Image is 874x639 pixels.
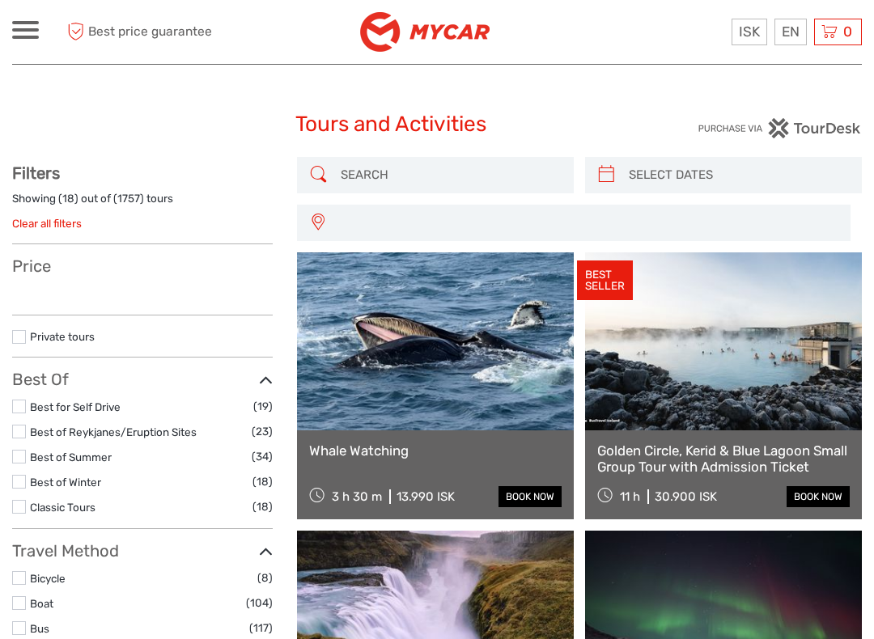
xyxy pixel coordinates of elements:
[577,260,633,301] div: BEST SELLER
[252,447,273,466] span: (34)
[30,501,95,514] a: Classic Tours
[12,163,60,183] strong: Filters
[332,489,382,504] span: 3 h 30 m
[309,442,562,459] a: Whale Watching
[30,622,49,635] a: Bus
[252,422,273,441] span: (23)
[30,330,95,343] a: Private tours
[397,489,455,504] div: 13.990 ISK
[246,594,273,612] span: (104)
[30,597,53,610] a: Boat
[12,370,273,389] h3: Best Of
[252,472,273,491] span: (18)
[698,118,862,138] img: PurchaseViaTourDesk.png
[252,497,273,516] span: (18)
[12,541,273,561] h3: Travel Method
[597,442,850,476] a: Golden Circle, Kerid & Blue Lagoon Small Group Tour with Admission Ticket
[655,489,717,504] div: 30.900 ISK
[62,191,74,206] label: 18
[334,161,566,189] input: SEARCH
[12,217,82,230] a: Clear all filters
[30,400,121,413] a: Best for Self Drive
[253,397,273,416] span: (19)
[30,572,66,585] a: Bicycle
[12,191,273,216] div: Showing ( ) out of ( ) tours
[12,256,273,276] h3: Price
[257,569,273,587] span: (8)
[841,23,855,40] span: 0
[249,619,273,637] span: (117)
[787,486,850,507] a: book now
[63,19,225,45] span: Best price guarantee
[295,112,579,138] h1: Tours and Activities
[739,23,760,40] span: ISK
[499,486,562,507] a: book now
[30,451,112,463] a: Best of Summer
[622,161,854,189] input: SELECT DATES
[620,489,640,504] span: 11 h
[774,19,807,45] div: EN
[30,476,101,489] a: Best of Winter
[30,425,197,438] a: Best of Reykjanes/Eruption Sites
[360,12,490,52] img: 3195-1797b0cd-02a8-4b19-8eb3-e1b3e2a469b3_logo_small.png
[117,191,140,206] label: 1757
